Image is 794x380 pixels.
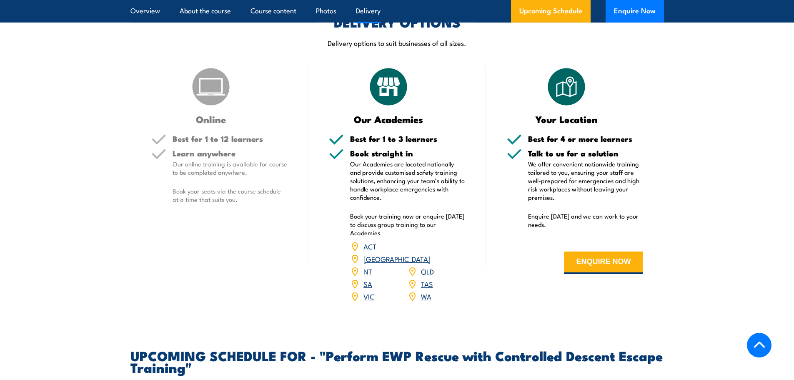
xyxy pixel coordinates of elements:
[507,114,626,124] h3: Your Location
[329,114,448,124] h3: Our Academies
[173,135,288,143] h5: Best for 1 to 12 learners
[528,160,643,201] p: We offer convenient nationwide training tailored to you, ensuring your staff are well-prepared fo...
[421,291,431,301] a: WA
[173,187,288,204] p: Book your seats via the course schedule at a time that suits you.
[363,291,374,301] a: VIC
[350,160,465,201] p: Our Academies are located nationally and provide customised safety training solutions, enhancing ...
[363,254,431,264] a: [GEOGRAPHIC_DATA]
[173,160,288,176] p: Our online training is available for course to be completed anywhere.
[130,38,664,48] p: Delivery options to suit businesses of all sizes.
[350,149,465,157] h5: Book straight in
[363,241,376,251] a: ACT
[151,114,271,124] h3: Online
[363,279,372,289] a: SA
[421,266,434,276] a: QLD
[130,350,664,373] h2: UPCOMING SCHEDULE FOR - "Perform EWP Rescue with Controlled Descent Escape Training"
[334,16,461,28] h2: DELIVERY OPTIONS
[528,212,643,229] p: Enquire [DATE] and we can work to your needs.
[421,279,433,289] a: TAS
[528,149,643,157] h5: Talk to us for a solution
[173,149,288,157] h5: Learn anywhere
[564,252,643,274] button: ENQUIRE NOW
[528,135,643,143] h5: Best for 4 or more learners
[363,266,372,276] a: NT
[350,135,465,143] h5: Best for 1 to 3 learners
[350,212,465,237] p: Book your training now or enquire [DATE] to discuss group training to our Academies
